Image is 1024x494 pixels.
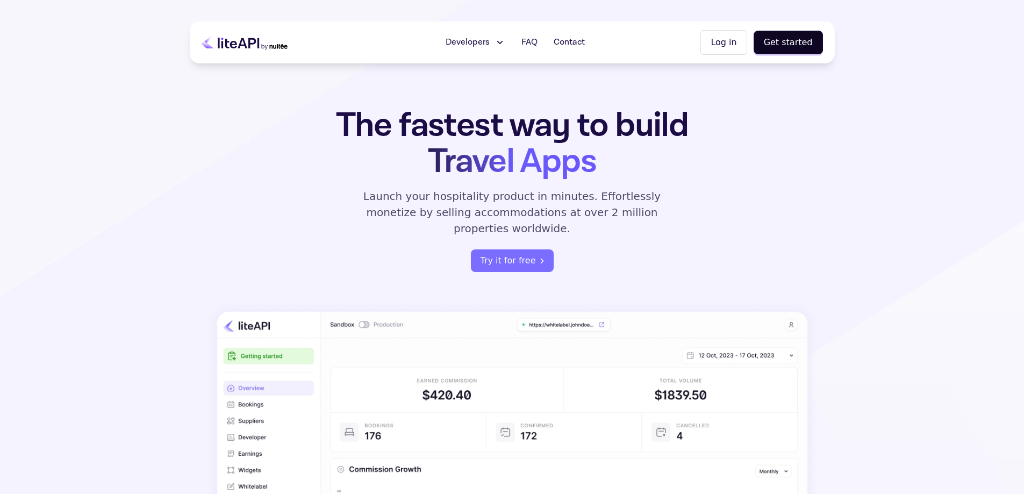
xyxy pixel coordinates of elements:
[700,30,747,55] button: Log in
[446,36,490,49] span: Developers
[554,36,585,49] span: Contact
[471,249,554,272] button: Try it for free
[521,36,538,49] span: FAQ
[547,32,591,53] a: Contact
[515,32,544,53] a: FAQ
[439,32,512,53] button: Developers
[351,188,674,237] p: Launch your hospitality product in minutes. Effortlessly monetize by selling accommodations at ov...
[471,249,554,272] a: register
[428,139,596,184] span: Travel Apps
[302,108,722,180] h1: The fastest way to build
[754,31,823,54] button: Get started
